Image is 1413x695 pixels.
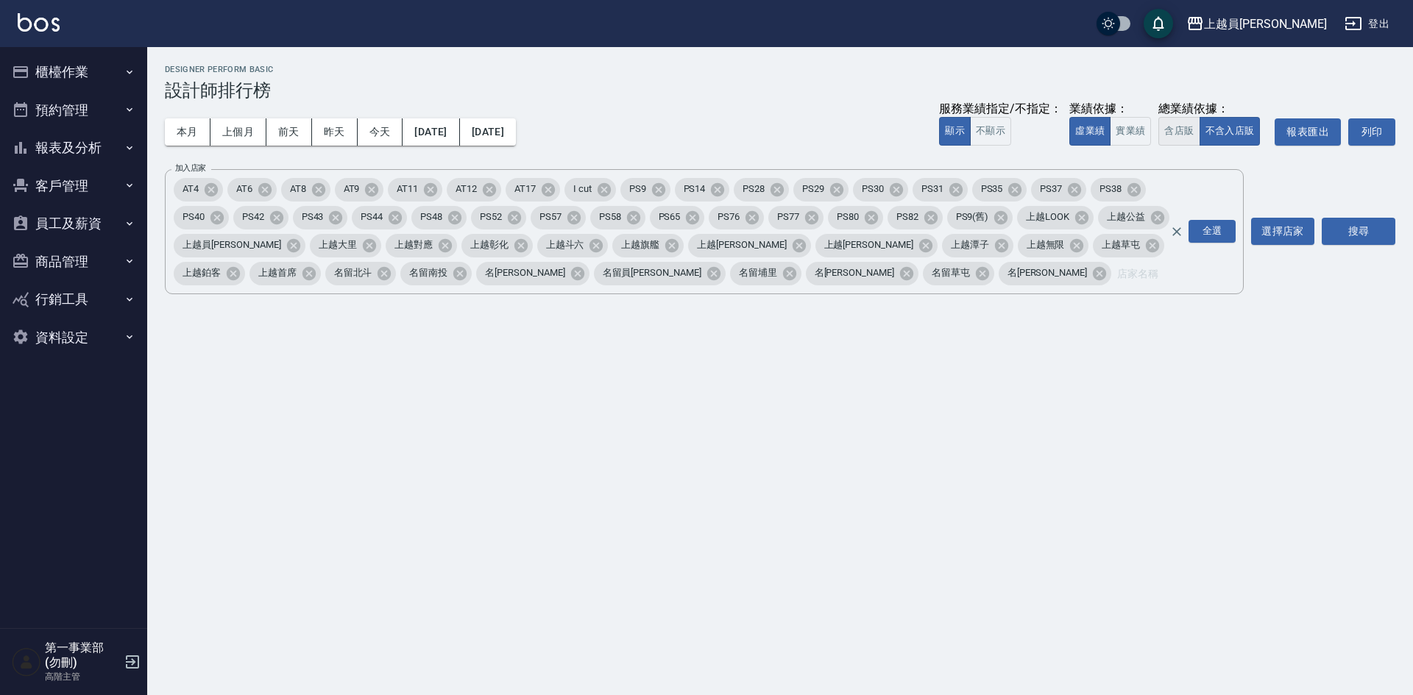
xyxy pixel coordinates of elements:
span: PS48 [411,210,451,224]
div: 上越公益 [1098,206,1169,229]
button: [DATE] [403,118,459,146]
div: PS42 [233,206,288,229]
span: 上越斗六 [537,238,593,252]
div: PS80 [828,206,883,229]
span: 名留埔里 [730,265,786,280]
button: 昨天 [312,118,358,146]
div: 上越大里 [310,234,381,257]
div: 上越無限 [1018,234,1089,257]
span: PS35 [972,182,1012,196]
button: 前天 [266,118,312,146]
div: 名[PERSON_NAME] [476,262,589,285]
span: 上越大里 [310,238,366,252]
div: 上越旗艦 [612,234,684,257]
span: 上越[PERSON_NAME] [815,238,922,252]
span: 上越[PERSON_NAME] [688,238,795,252]
span: 名留草屯 [923,265,979,280]
span: PS43 [293,210,333,224]
div: AT11 [388,178,442,202]
div: 名[PERSON_NAME] [999,262,1111,285]
span: 上越公益 [1098,210,1154,224]
div: 服務業績指定/不指定： [939,101,1062,117]
button: 櫃檯作業 [6,53,141,91]
button: 虛業績 [1069,117,1111,146]
div: PS57 [531,206,586,229]
span: AT12 [447,182,486,196]
span: AT17 [506,182,545,196]
div: 名留員[PERSON_NAME] [594,262,726,285]
div: 上越[PERSON_NAME] [688,234,810,257]
span: 上越LOOK [1017,210,1078,224]
div: PS58 [590,206,645,229]
span: PS9(舊) [947,210,998,224]
div: AT4 [174,178,223,202]
button: 不含入店販 [1200,117,1261,146]
div: 名[PERSON_NAME] [806,262,918,285]
div: 名留北斗 [325,262,397,285]
button: 顯示 [939,117,971,146]
button: 報表及分析 [6,129,141,167]
button: 行銷工具 [6,280,141,318]
div: 上越草屯 [1093,234,1164,257]
span: 上越旗艦 [612,238,668,252]
div: 上越斗六 [537,234,609,257]
span: PS52 [471,210,511,224]
div: 名留草屯 [923,262,994,285]
button: 實業績 [1110,117,1151,146]
button: 資料設定 [6,318,141,357]
button: 登出 [1339,10,1395,38]
div: PS48 [411,206,467,229]
div: PS38 [1091,178,1146,202]
button: Clear [1166,221,1187,242]
div: 上越[PERSON_NAME] [815,234,938,257]
button: [DATE] [460,118,516,146]
div: PS43 [293,206,348,229]
span: AT6 [227,182,261,196]
span: AT9 [335,182,369,196]
span: I cut [564,182,601,196]
button: 今天 [358,118,403,146]
span: PS57 [531,210,570,224]
div: PS30 [853,178,908,202]
div: PS14 [675,178,730,202]
span: 名留員[PERSON_NAME] [594,265,710,280]
div: 名留南投 [400,262,472,285]
span: PS31 [913,182,952,196]
button: 員工及薪資 [6,204,141,243]
div: AT8 [281,178,330,202]
div: PS77 [768,206,824,229]
div: 全選 [1189,220,1236,243]
span: AT8 [281,182,315,196]
div: PS52 [471,206,526,229]
button: 上越員[PERSON_NAME] [1180,9,1333,39]
span: 名[PERSON_NAME] [999,265,1096,280]
button: 含店販 [1158,117,1200,146]
div: PS35 [972,178,1027,202]
div: AT12 [447,178,501,202]
span: PS9 [620,182,655,196]
h2: Designer Perform Basic [165,65,1395,74]
span: 上越草屯 [1093,238,1149,252]
button: 商品管理 [6,243,141,281]
div: 業績依據： [1069,101,1151,117]
div: 上越首席 [249,262,321,285]
button: 選擇店家 [1251,218,1314,245]
button: 本月 [165,118,210,146]
span: 上越無限 [1018,238,1074,252]
button: 不顯示 [970,117,1011,146]
div: PS44 [352,206,407,229]
span: 上越首席 [249,265,305,280]
span: PS76 [709,210,748,224]
div: 上越鉑客 [174,262,245,285]
div: 上越LOOK [1017,206,1094,229]
button: 報表匯出 [1275,118,1341,146]
span: PS29 [793,182,833,196]
span: 上越員[PERSON_NAME] [174,238,290,252]
span: PS37 [1031,182,1071,196]
button: Open [1186,217,1239,246]
div: I cut [564,178,616,202]
div: 上越員[PERSON_NAME] [174,234,305,257]
span: 上越對應 [386,238,442,252]
span: PS42 [233,210,273,224]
